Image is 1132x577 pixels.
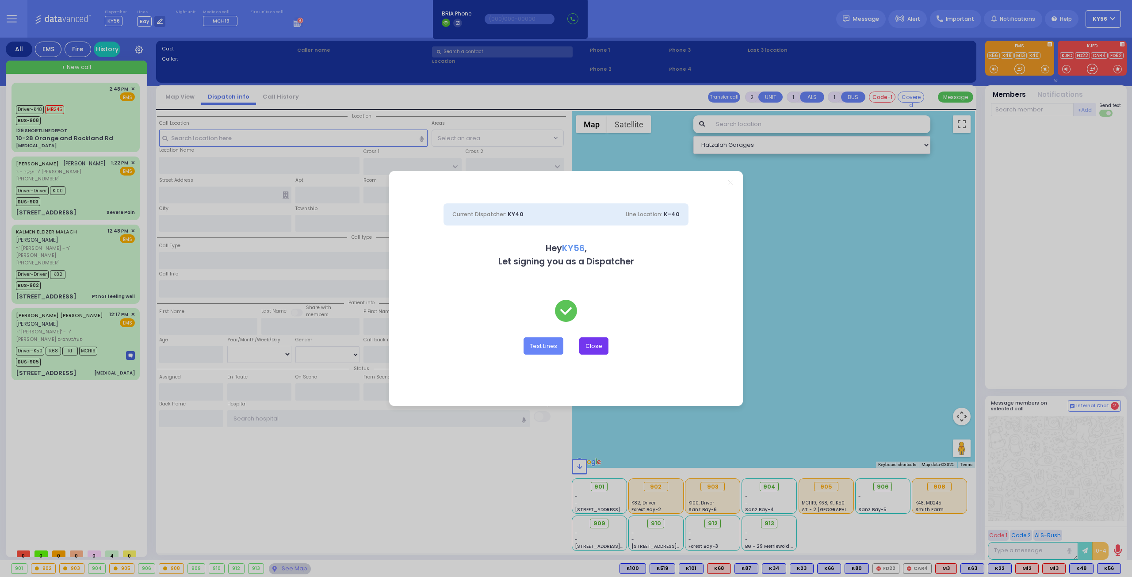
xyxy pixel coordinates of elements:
span: KY40 [508,210,524,218]
b: Let signing you as a Dispatcher [498,256,634,267]
img: check-green.svg [555,300,577,322]
span: Line Location: [626,210,662,218]
span: KY56 [562,242,585,254]
span: Current Dispatcher: [452,210,506,218]
a: Close [728,180,733,185]
b: Hey , [546,242,587,254]
button: Close [579,337,608,354]
button: Test Lines [524,337,563,354]
span: K-40 [664,210,680,218]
